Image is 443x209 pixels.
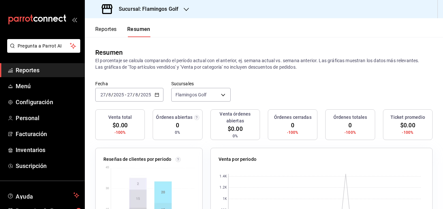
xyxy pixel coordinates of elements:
div: navigation tabs [95,26,150,37]
label: Fecha [95,81,163,86]
span: - [125,92,126,97]
h3: Sucursal: Flamingos Golf [114,5,178,13]
span: Reportes [16,66,79,75]
span: $0.00 [228,124,243,133]
span: Personal [16,114,79,122]
input: -- [127,92,133,97]
h3: Venta total [108,114,132,121]
span: -100% [287,130,298,135]
span: Inventarios [16,146,79,154]
span: 0% [175,130,180,135]
text: 1K [222,197,227,201]
button: Pregunta a Parrot AI [7,39,80,53]
input: ---- [140,92,151,97]
label: Sucursales [171,81,231,86]
span: 0 [176,121,179,130]
button: Reportes [95,26,117,37]
a: Pregunta a Parrot AI [5,47,80,54]
input: -- [135,92,138,97]
span: Configuración [16,98,79,106]
div: Resumen [95,48,123,57]
h3: Órdenes totales [333,114,367,121]
button: Resumen [127,26,150,37]
input: ---- [113,92,124,97]
span: / [111,92,113,97]
text: 1.4K [220,175,227,178]
span: Suscripción [16,161,79,170]
h3: Órdenes cerradas [274,114,312,121]
p: Venta por periodo [219,156,256,163]
span: 0% [233,133,238,139]
span: Ayuda [16,191,71,199]
span: Flamingos Golf [176,91,207,98]
span: / [138,92,140,97]
span: $0.00 [113,121,128,130]
span: 0 [291,121,294,130]
button: open_drawer_menu [72,17,77,22]
h3: Ticket promedio [390,114,425,121]
input: -- [100,92,106,97]
span: Facturación [16,130,79,138]
text: 1.2K [220,186,227,189]
span: Pregunta a Parrot AI [18,43,70,49]
span: Menú [16,82,79,91]
h3: Venta órdenes abiertas [213,111,257,124]
span: -100% [344,130,356,135]
span: -100% [402,130,413,135]
span: / [106,92,108,97]
span: 0 [348,121,352,130]
p: El porcentaje se calcula comparando el período actual con el anterior, ej. semana actual vs. sema... [95,57,433,70]
span: / [133,92,135,97]
span: $0.00 [400,121,415,130]
input: -- [108,92,111,97]
h3: Órdenes abiertas [156,114,192,121]
span: -100% [115,130,126,135]
p: Reseñas de clientes por periodo [103,156,171,163]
